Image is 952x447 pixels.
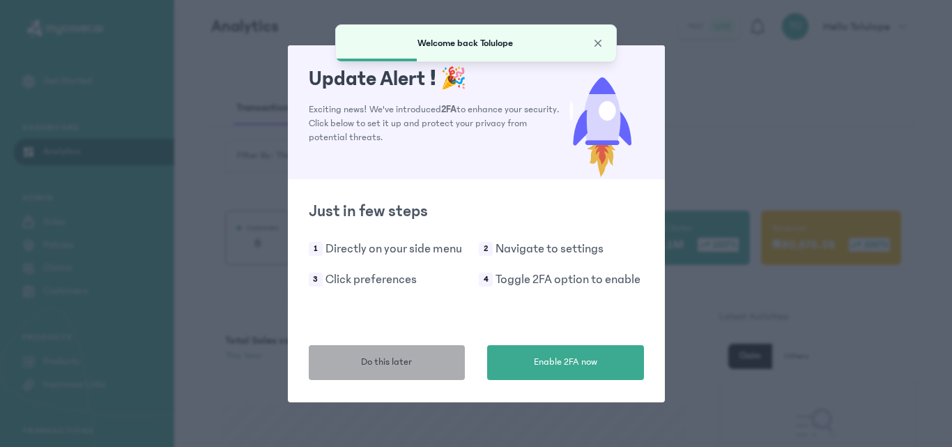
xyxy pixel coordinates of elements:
span: 1 [309,242,323,256]
span: Welcome back Tolulope [417,38,513,49]
span: 2FA [441,104,456,115]
span: 4 [479,273,493,287]
p: Exciting news! We've introduced to enhance your security. Click below to set it up and protect yo... [309,103,560,144]
p: Navigate to settings [496,239,604,259]
h2: Just in few steps [309,200,644,222]
span: Do this later [361,355,412,370]
span: 2 [479,242,493,256]
button: Enable 2FA now [487,345,644,380]
button: Close [591,36,605,50]
h1: Update Alert ! [309,66,560,91]
p: Directly on your side menu [325,239,462,259]
span: 🎉 [440,67,466,91]
p: Toggle 2FA option to enable [496,270,640,289]
p: Click preferences [325,270,417,289]
span: 3 [309,273,323,287]
button: Do this later [309,345,466,380]
span: Enable 2FA now [534,355,597,370]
